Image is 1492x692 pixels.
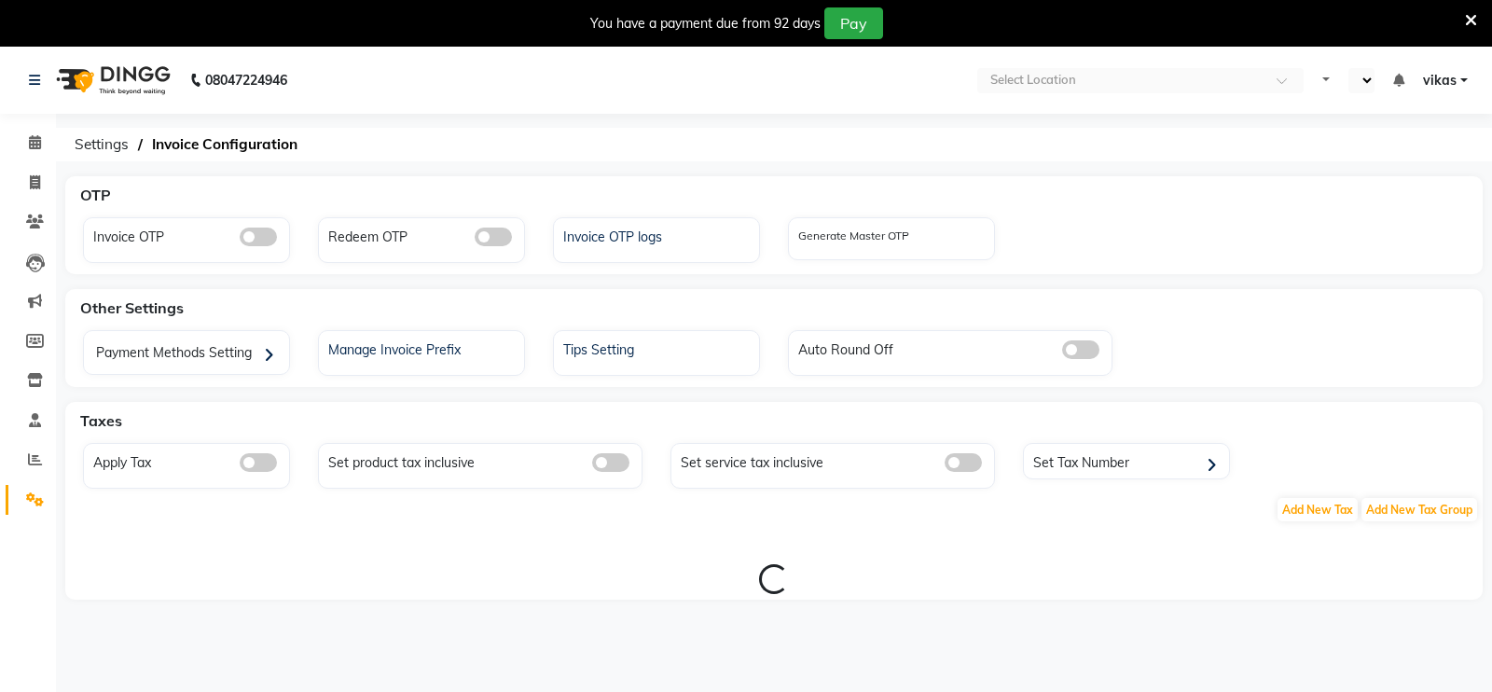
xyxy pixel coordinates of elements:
[554,336,759,360] a: Tips Setting
[676,449,994,473] div: Set service tax inclusive
[1423,71,1457,90] span: vikas
[559,223,759,247] div: Invoice OTP logs
[89,223,289,247] div: Invoice OTP
[1361,498,1477,521] span: Add New Tax Group
[1278,498,1358,521] span: Add New Tax
[590,14,821,34] div: You have a payment due from 92 days
[990,71,1076,90] div: Select Location
[824,7,883,39] button: Pay
[324,449,642,473] div: Set product tax inclusive
[319,336,524,360] a: Manage Invoice Prefix
[89,336,289,374] div: Payment Methods Setting
[324,336,524,360] div: Manage Invoice Prefix
[89,449,289,473] div: Apply Tax
[1029,449,1229,477] div: Set Tax Number
[324,223,524,247] div: Redeem OTP
[143,128,307,161] span: Invoice Configuration
[798,228,909,244] label: Generate Master OTP
[1360,501,1479,518] a: Add New Tax Group
[1276,501,1360,518] a: Add New Tax
[65,128,138,161] span: Settings
[794,336,1112,360] div: Auto Round Off
[48,54,175,106] img: logo
[554,223,759,247] a: Invoice OTP logs
[559,336,759,360] div: Tips Setting
[205,54,287,106] b: 08047224946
